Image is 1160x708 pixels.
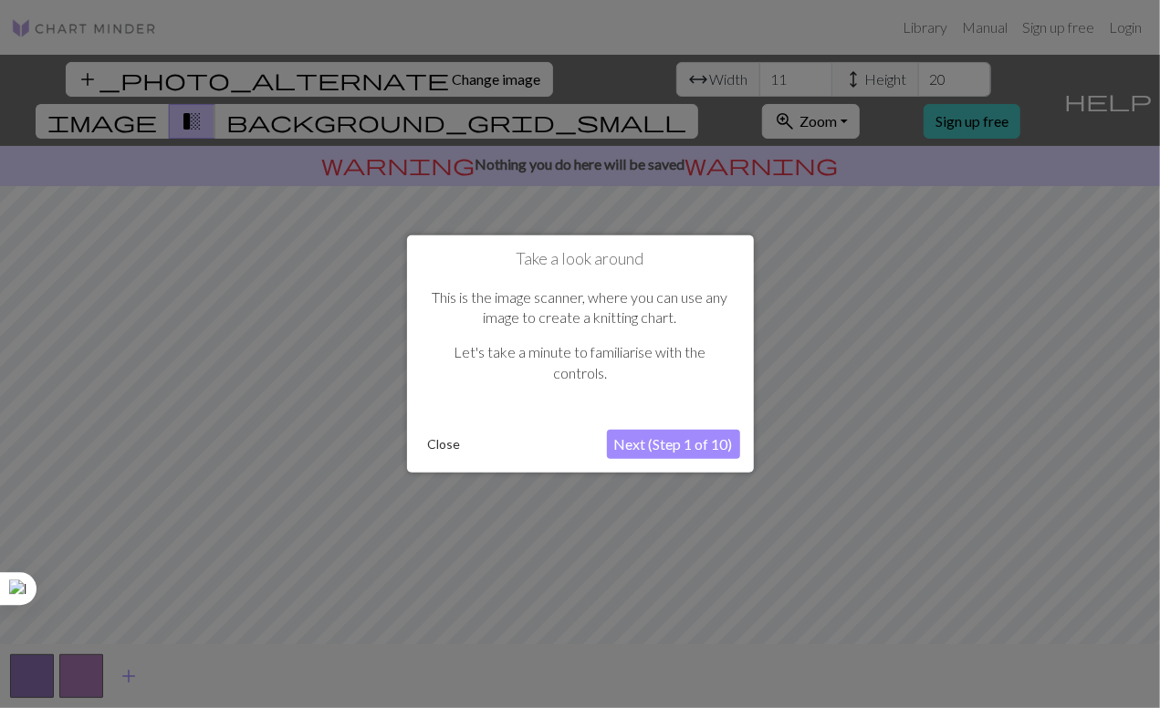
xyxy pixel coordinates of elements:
p: This is the image scanner, where you can use any image to create a knitting chart. [430,287,731,328]
button: Close [421,431,468,458]
button: Next (Step 1 of 10) [607,430,740,459]
p: Let's take a minute to familiarise with the controls. [430,342,731,383]
div: Take a look around [407,235,754,473]
h1: Take a look around [421,249,740,269]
